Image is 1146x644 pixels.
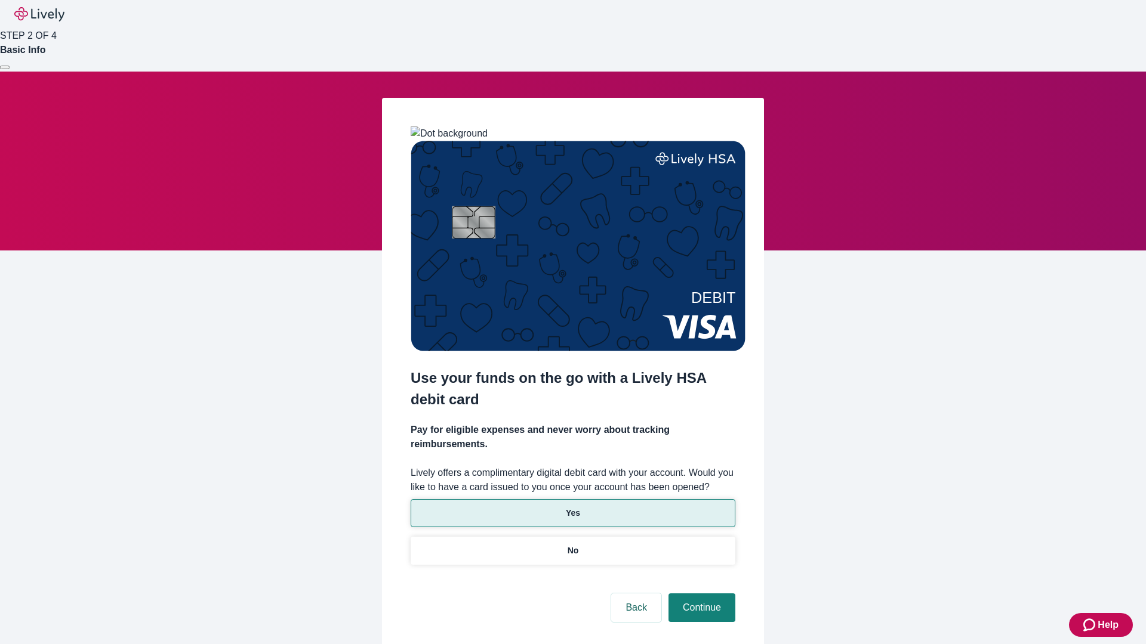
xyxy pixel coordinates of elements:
[411,466,735,494] label: Lively offers a complimentary digital debit card with your account. Would you like to have a card...
[1083,618,1098,632] svg: Zendesk support icon
[668,593,735,622] button: Continue
[1069,613,1133,637] button: Zendesk support iconHelp
[566,507,580,519] p: Yes
[411,126,488,141] img: Dot background
[611,593,661,622] button: Back
[568,544,579,557] p: No
[14,7,64,21] img: Lively
[411,367,735,410] h2: Use your funds on the go with a Lively HSA debit card
[411,499,735,527] button: Yes
[1098,618,1119,632] span: Help
[411,423,735,451] h4: Pay for eligible expenses and never worry about tracking reimbursements.
[411,537,735,565] button: No
[411,141,745,351] img: Debit card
